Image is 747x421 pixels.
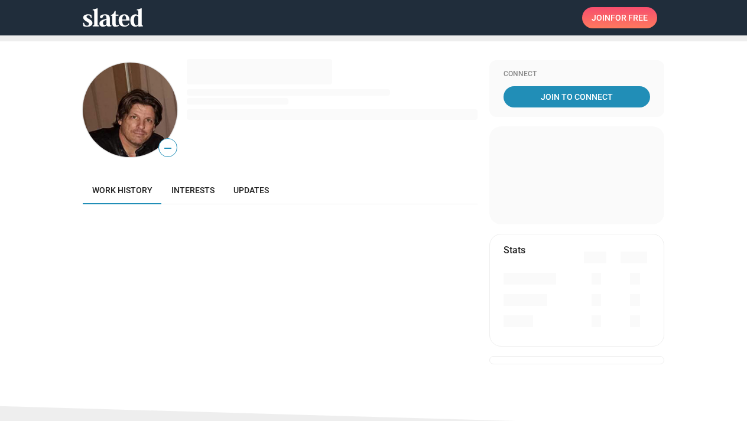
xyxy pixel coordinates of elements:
a: Joinfor free [582,7,657,28]
div: Connect [504,70,650,79]
span: Join To Connect [506,86,648,107]
mat-card-title: Stats [504,244,525,256]
span: Updates [233,185,269,195]
span: — [159,141,177,156]
span: Work history [92,185,152,195]
a: Interests [162,176,224,204]
a: Join To Connect [504,86,650,107]
a: Updates [224,176,278,204]
span: for free [610,7,648,28]
a: Work history [83,176,162,204]
span: Join [592,7,648,28]
span: Interests [171,185,215,195]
